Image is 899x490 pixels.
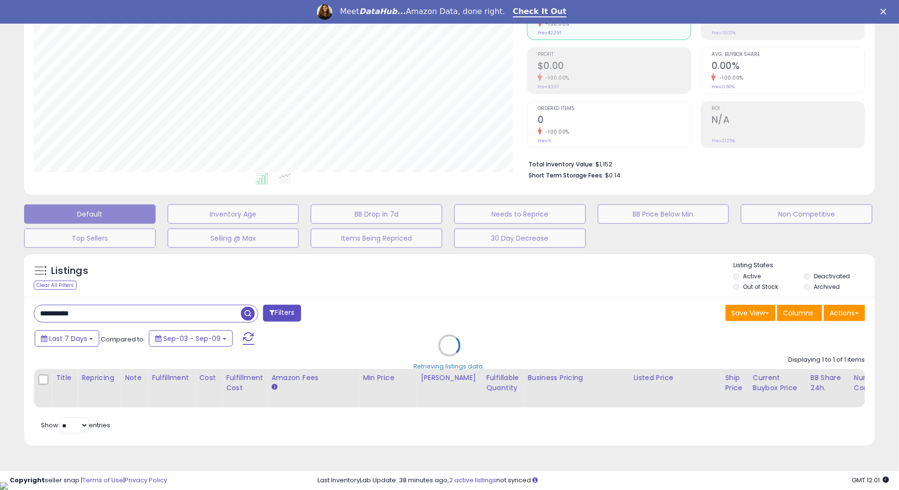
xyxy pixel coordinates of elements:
div: seller snap | | [10,476,167,485]
span: 2025-09-18 12:01 GMT [852,476,889,485]
button: Items Being Repriced [311,229,442,248]
a: Check It Out [513,7,567,17]
span: $0.14 [605,171,621,180]
small: -100.00% [716,74,743,82]
h2: N/A [712,114,865,127]
img: Profile image for Georgie [317,4,332,20]
a: Privacy Policy [125,476,167,485]
small: Prev: 21.25% [712,138,735,144]
span: Ordered Items [538,106,691,111]
div: Last InventoryLab Update: 38 minutes ago, not synced. [317,476,889,485]
h2: $0.00 [538,60,691,73]
div: Retrieving listings data.. [413,362,486,371]
strong: Copyright [10,476,45,485]
button: Non Competitive [741,204,873,224]
small: -100.00% [542,74,569,82]
button: Inventory Age [168,204,299,224]
small: Prev: $2,291 [538,30,561,36]
b: Total Inventory Value: [529,160,594,168]
span: Avg. Buybox Share [712,52,865,57]
small: Prev: 16.02% [712,30,736,36]
b: Short Term Storage Fees: [529,171,604,179]
small: -100.00% [542,20,569,27]
a: Terms of Use [82,476,123,485]
h2: 0.00% [712,60,865,73]
div: Meet Amazon Data, done right. [340,7,505,16]
small: Prev: $367 [538,84,559,90]
button: Top Sellers [24,229,156,248]
div: Close [881,9,890,14]
button: BB Price Below Min [598,204,729,224]
button: Selling @ Max [168,229,299,248]
a: 2 active listings [449,476,496,485]
small: -100.00% [542,128,569,136]
li: $1,152 [529,158,858,169]
button: Default [24,204,156,224]
h2: 0 [538,114,691,127]
i: DataHub... [359,7,406,16]
button: 30 Day Decrease [454,229,586,248]
button: BB Drop in 7d [311,204,442,224]
small: Prev: 6 [538,138,551,144]
button: Needs to Reprice [454,204,586,224]
small: Prev: 0.50% [712,84,735,90]
span: ROI [712,106,865,111]
span: Profit [538,52,691,57]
